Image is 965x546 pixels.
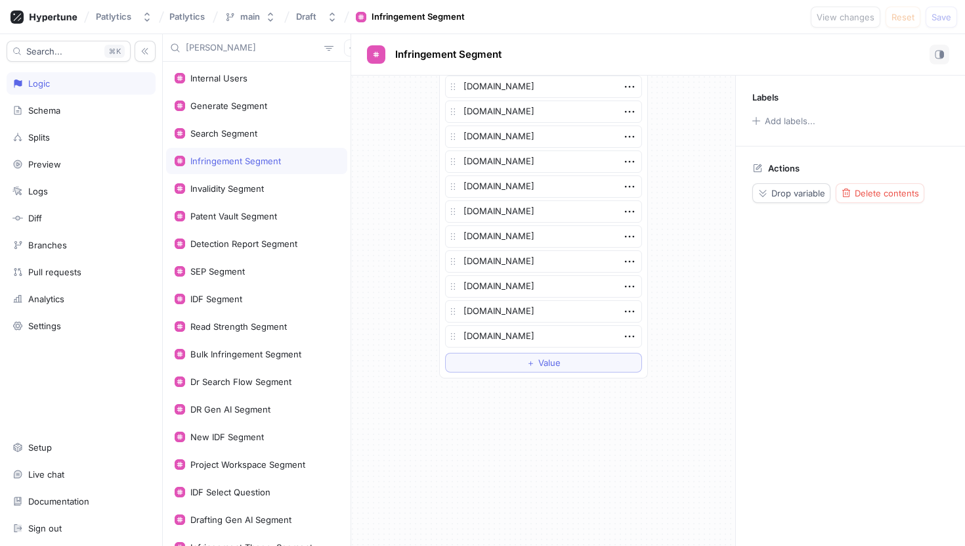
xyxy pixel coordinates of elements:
[811,7,880,28] button: View changes
[445,325,642,348] textarea: [DOMAIN_NAME]
[445,200,642,223] textarea: [DOMAIN_NAME]
[752,92,779,102] p: Labels
[219,6,281,28] button: main
[817,13,874,21] span: View changes
[771,189,825,197] span: Drop variable
[445,76,642,98] textarea: [DOMAIN_NAME]
[291,6,343,28] button: Draft
[190,239,297,249] div: Detection Report Segment
[190,376,291,387] div: Dr Search Flow Segment
[190,266,245,277] div: SEP Segment
[28,321,61,331] div: Settings
[26,47,62,55] span: Search...
[190,128,257,139] div: Search Segment
[28,442,52,453] div: Setup
[526,359,535,367] span: ＋
[190,73,247,83] div: Internal Users
[765,117,815,125] div: Add labels...
[296,11,316,22] div: Draft
[28,132,50,143] div: Splits
[190,487,270,497] div: IDF Select Question
[91,6,158,28] button: Patlytics
[886,7,920,28] button: Reset
[445,353,642,373] button: ＋Value
[190,156,281,166] div: Infringement Segment
[190,514,291,525] div: Drafting Gen AI Segment
[28,78,50,89] div: Logic
[445,300,642,323] textarea: [DOMAIN_NAME]
[190,432,264,442] div: New IDF Segment
[932,13,951,21] span: Save
[768,163,800,173] p: Actions
[190,294,242,304] div: IDF Segment
[190,349,301,359] div: Bulk Infringement Segment
[926,7,957,28] button: Save
[445,101,642,123] textarea: [DOMAIN_NAME]
[395,49,502,60] span: Infringement Segment
[28,240,67,250] div: Branches
[28,294,64,304] div: Analytics
[28,496,89,507] div: Documentation
[28,159,61,170] div: Preview
[445,125,642,148] textarea: [DOMAIN_NAME]
[891,13,914,21] span: Reset
[190,211,277,221] div: Patent Vault Segment
[855,189,919,197] span: Delete contents
[190,459,305,470] div: Project Workspace Segment
[190,183,264,194] div: Invalidity Segment
[7,41,131,62] button: Search...K
[538,359,561,367] span: Value
[190,101,267,111] div: Generate Segment
[28,105,60,116] div: Schema
[186,41,319,55] input: Search...
[445,275,642,298] textarea: [DOMAIN_NAME]
[190,404,270,415] div: DR Gen AI Segment
[104,45,125,58] div: K
[372,11,465,24] div: Infringement Segment
[28,213,42,223] div: Diff
[445,250,642,273] textarea: [DOMAIN_NAME]
[240,11,260,22] div: main
[445,150,642,173] textarea: [DOMAIN_NAME]
[28,469,64,480] div: Live chat
[445,175,642,198] textarea: [DOMAIN_NAME]
[28,186,48,196] div: Logs
[748,112,819,129] button: Add labels...
[96,11,131,22] div: Patlytics
[752,183,830,203] button: Drop variable
[836,183,924,203] button: Delete contents
[28,267,81,277] div: Pull requests
[445,225,642,248] textarea: [DOMAIN_NAME]
[190,321,287,332] div: Read Strength Segment
[7,490,156,512] a: Documentation
[169,12,205,21] span: Patlytics
[28,523,62,534] div: Sign out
